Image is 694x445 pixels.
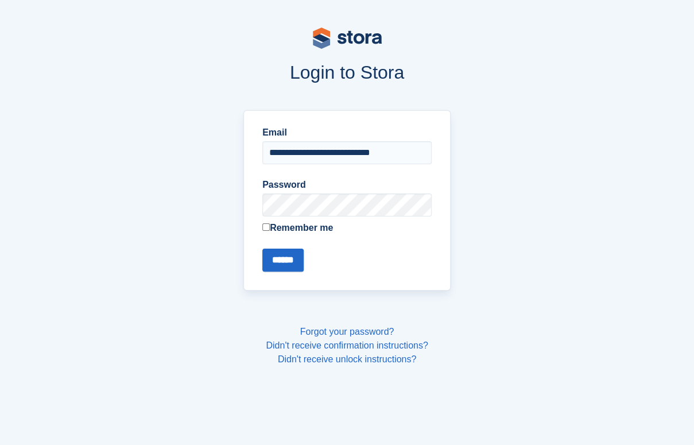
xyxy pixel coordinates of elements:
[313,28,382,49] img: stora-logo-53a41332b3708ae10de48c4981b4e9114cc0af31d8433b30ea865607fb682f29.svg
[262,221,432,235] label: Remember me
[89,62,606,83] h1: Login to Stora
[262,178,432,192] label: Password
[262,126,432,140] label: Email
[300,327,394,336] a: Forgot your password?
[278,354,416,364] a: Didn't receive unlock instructions?
[262,223,270,231] input: Remember me
[266,340,428,350] a: Didn't receive confirmation instructions?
